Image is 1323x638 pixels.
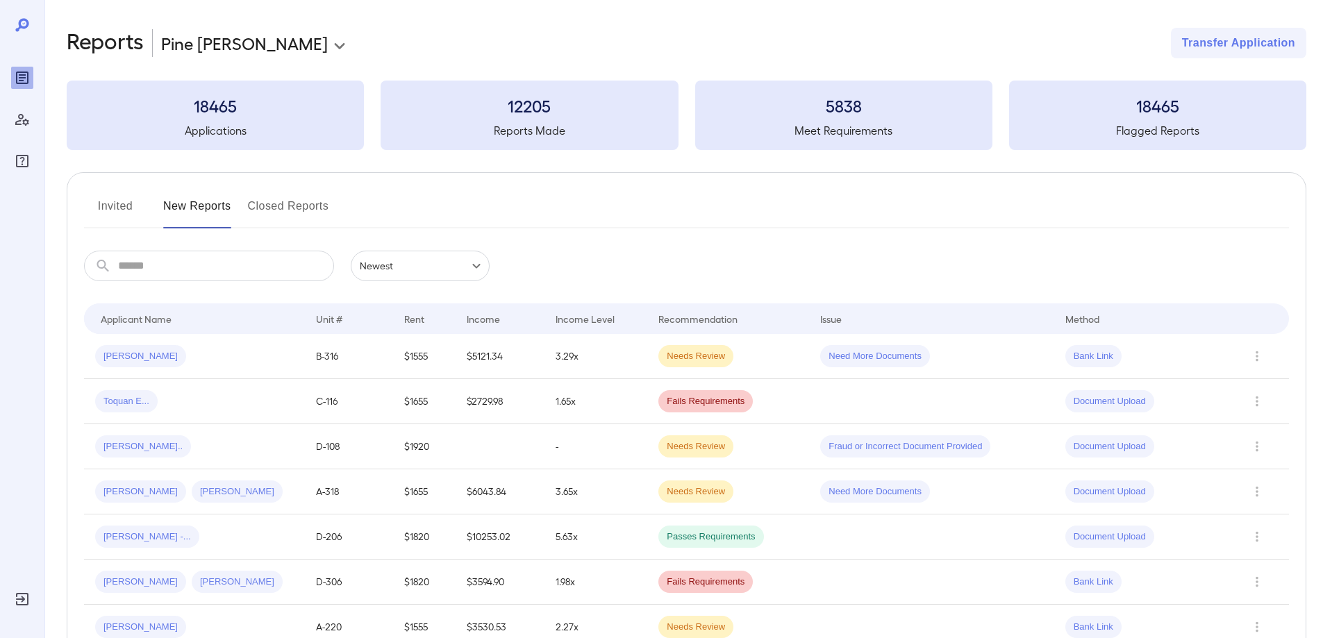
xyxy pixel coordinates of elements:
span: Toquan E... [95,395,158,408]
span: Document Upload [1065,530,1154,544]
button: Closed Reports [248,195,329,228]
td: C-116 [305,379,393,424]
button: Row Actions [1246,480,1268,503]
td: 3.65x [544,469,648,514]
span: Document Upload [1065,440,1154,453]
td: $1920 [393,424,456,469]
div: Issue [820,310,842,327]
span: Bank Link [1065,621,1122,634]
p: Pine [PERSON_NAME] [161,32,328,54]
td: $2729.98 [456,379,544,424]
span: Fails Requirements [658,576,753,589]
div: FAQ [11,150,33,172]
td: $1820 [393,514,456,560]
span: Document Upload [1065,485,1154,498]
button: Row Actions [1246,435,1268,457]
td: 1.65x [544,379,648,424]
div: Recommendation [658,310,738,327]
td: $1655 [393,379,456,424]
td: - [544,424,648,469]
div: Method [1065,310,1099,327]
span: Need More Documents [820,350,930,363]
td: 1.98x [544,560,648,605]
span: [PERSON_NAME] [95,350,186,363]
td: A-318 [305,469,393,514]
td: $3594.90 [456,560,544,605]
div: Income [467,310,500,327]
button: Invited [84,195,147,228]
span: [PERSON_NAME].. [95,440,191,453]
button: Row Actions [1246,571,1268,593]
button: Row Actions [1246,526,1268,548]
div: Applicant Name [101,310,172,327]
span: Needs Review [658,485,733,498]
button: Transfer Application [1171,28,1306,58]
td: $6043.84 [456,469,544,514]
h3: 12205 [381,94,678,117]
span: Bank Link [1065,576,1122,589]
td: B-316 [305,334,393,379]
h5: Meet Requirements [695,122,992,139]
span: Document Upload [1065,395,1154,408]
td: $10253.02 [456,514,544,560]
h3: 5838 [695,94,992,117]
button: New Reports [163,195,231,228]
h2: Reports [67,28,144,58]
summary: 18465Applications12205Reports Made5838Meet Requirements18465Flagged Reports [67,81,1306,150]
td: D-206 [305,514,393,560]
td: 5.63x [544,514,648,560]
button: Row Actions [1246,345,1268,367]
div: Reports [11,67,33,89]
span: Passes Requirements [658,530,763,544]
h3: 18465 [67,94,364,117]
td: $1555 [393,334,456,379]
span: [PERSON_NAME] -... [95,530,199,544]
div: Unit # [316,310,342,327]
span: Needs Review [658,621,733,634]
div: Log Out [11,588,33,610]
div: Rent [404,310,426,327]
div: Income Level [556,310,615,327]
h5: Reports Made [381,122,678,139]
td: D-306 [305,560,393,605]
span: [PERSON_NAME] [192,576,283,589]
td: $1655 [393,469,456,514]
h3: 18465 [1009,94,1306,117]
span: Needs Review [658,440,733,453]
span: Bank Link [1065,350,1122,363]
button: Row Actions [1246,390,1268,412]
span: [PERSON_NAME] [192,485,283,498]
h5: Applications [67,122,364,139]
span: [PERSON_NAME] [95,576,186,589]
td: $1820 [393,560,456,605]
div: Newest [351,251,490,281]
button: Row Actions [1246,616,1268,638]
span: Fraud or Incorrect Document Provided [820,440,990,453]
td: $5121.34 [456,334,544,379]
span: [PERSON_NAME] [95,621,186,634]
td: 3.29x [544,334,648,379]
h5: Flagged Reports [1009,122,1306,139]
span: Need More Documents [820,485,930,498]
span: [PERSON_NAME] [95,485,186,498]
td: D-108 [305,424,393,469]
span: Needs Review [658,350,733,363]
span: Fails Requirements [658,395,753,408]
div: Manage Users [11,108,33,131]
